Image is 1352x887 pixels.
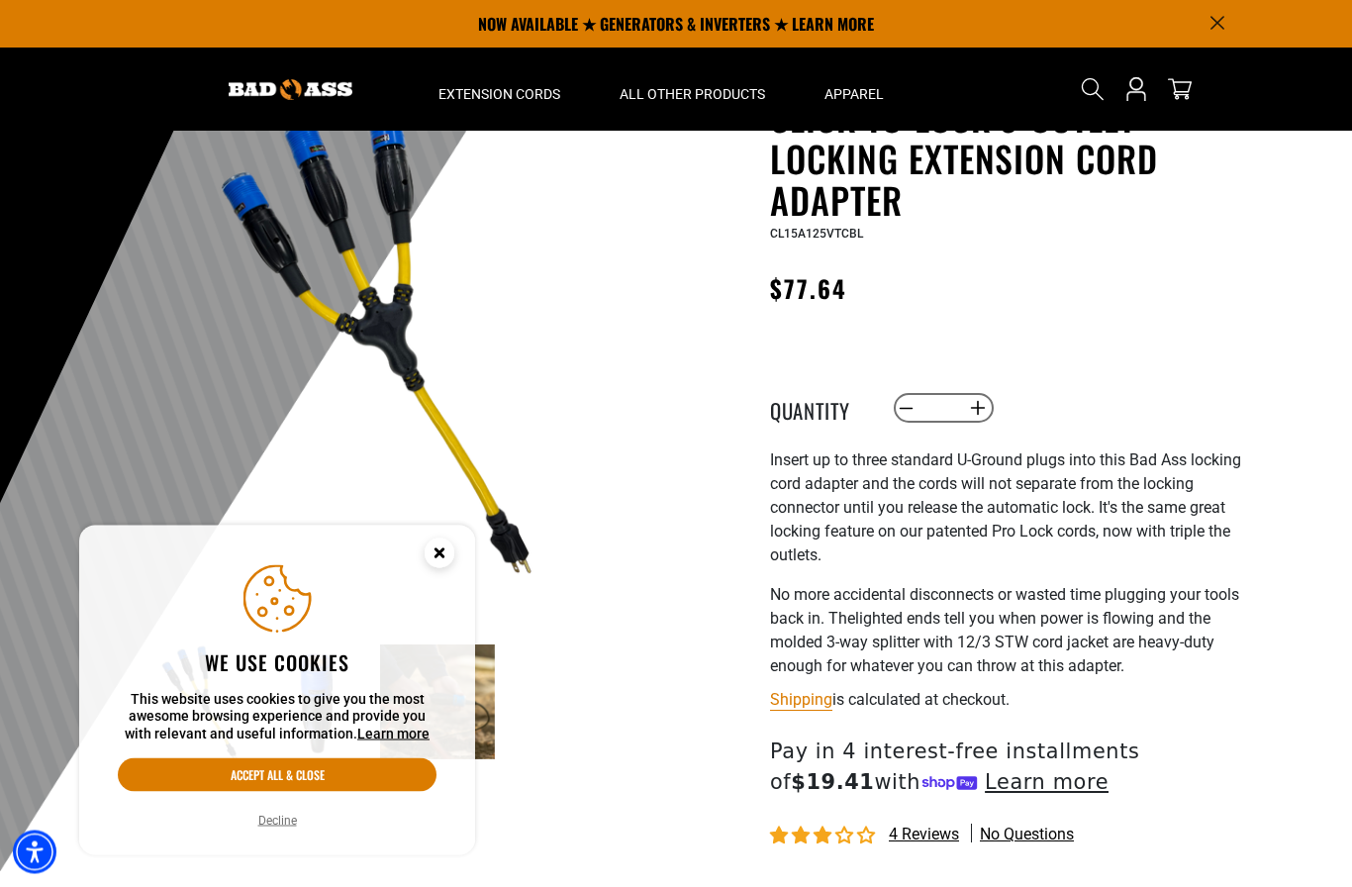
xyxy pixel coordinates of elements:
[770,97,1255,222] h1: Click-to-Lock 3-Outlet Locking Extension Cord Adapter
[118,758,436,792] button: Accept all & close
[889,826,959,844] span: 4 reviews
[824,85,884,103] span: Apparel
[770,396,869,422] label: Quantity
[118,649,436,675] h2: We use cookies
[770,449,1255,568] p: I
[795,48,914,131] summary: Apparel
[770,451,1241,565] span: nsert up to three standard U-Ground plugs into this Bad Ass locking cord adapter and the cords wi...
[620,85,765,103] span: All Other Products
[770,586,1239,676] span: No more accidental disconnects or wasted time plugging your tools back in. The lighted ends tell ...
[770,271,847,307] span: $77.64
[357,726,430,741] a: This website uses cookies to give you the most awesome browsing experience and provide you with r...
[252,811,303,831] button: Decline
[438,85,560,103] span: Extension Cords
[1164,77,1196,101] a: cart
[980,825,1074,846] span: No questions
[770,691,832,710] a: Shipping
[590,48,795,131] summary: All Other Products
[770,828,879,846] span: 3.00 stars
[1120,48,1152,131] a: Open this option
[1077,73,1109,105] summary: Search
[79,526,475,856] aside: Cookie Consent
[409,48,590,131] summary: Extension Cords
[229,79,352,100] img: Bad Ass Extension Cords
[13,831,56,874] div: Accessibility Menu
[770,687,1255,714] div: is calculated at checkout.
[404,526,475,587] button: Close this option
[118,691,436,743] p: This website uses cookies to give you the most awesome browsing experience and provide you with r...
[770,228,863,242] span: CL15A125VTCBL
